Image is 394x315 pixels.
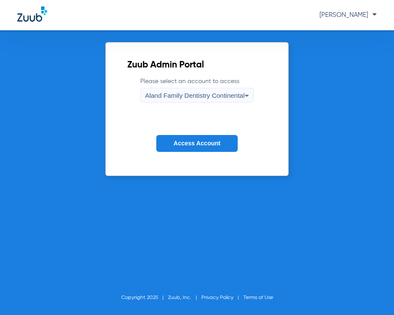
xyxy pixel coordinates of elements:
li: Copyright 2025 [121,293,168,302]
a: Privacy Policy [201,295,233,300]
img: Zuub Logo [17,6,47,22]
span: Aland Family Dentistry Continental [145,92,245,99]
label: Please select an account to access [140,77,254,103]
button: Access Account [156,135,238,152]
span: Access Account [174,140,220,147]
li: Zuub, Inc. [168,293,201,302]
h2: Zuub Admin Portal [127,61,267,70]
span: [PERSON_NAME] [320,12,377,18]
a: Terms of Use [243,295,273,300]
